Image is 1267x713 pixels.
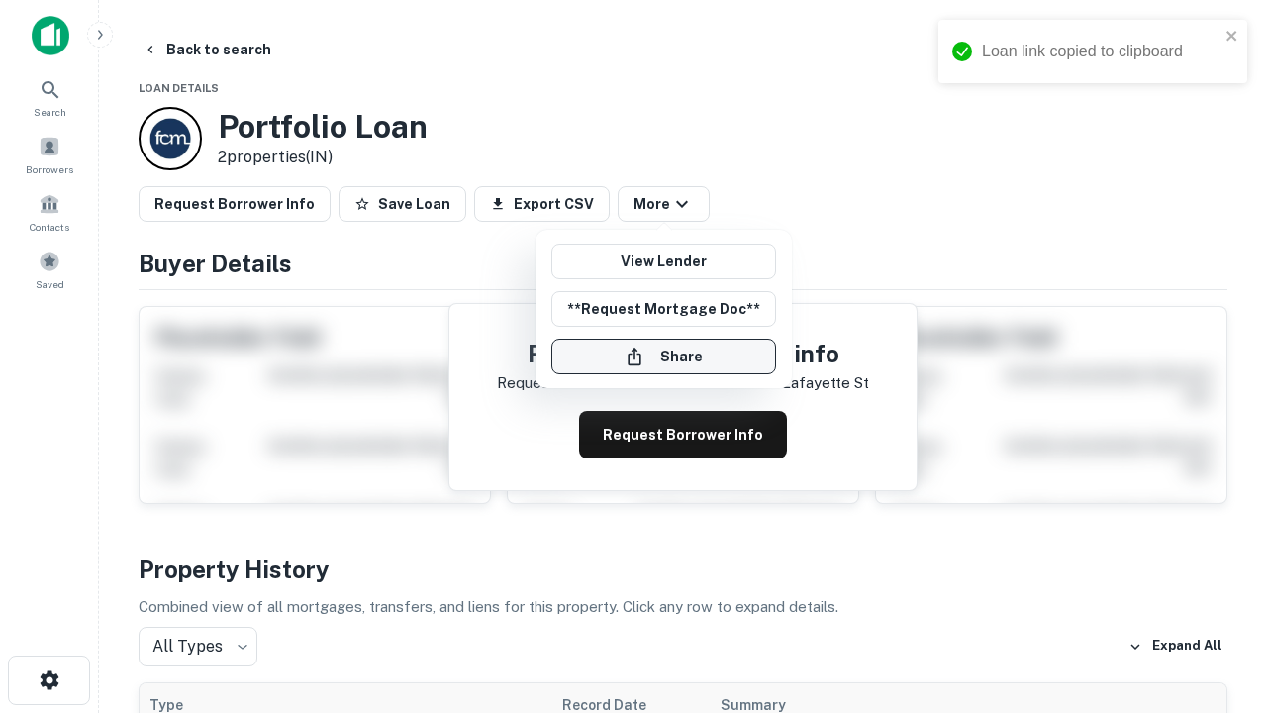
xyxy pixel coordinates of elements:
button: close [1225,28,1239,47]
a: View Lender [551,244,776,279]
button: **Request Mortgage Doc** [551,291,776,327]
button: Share [551,339,776,374]
div: Loan link copied to clipboard [982,40,1219,63]
iframe: Chat Widget [1168,555,1267,650]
